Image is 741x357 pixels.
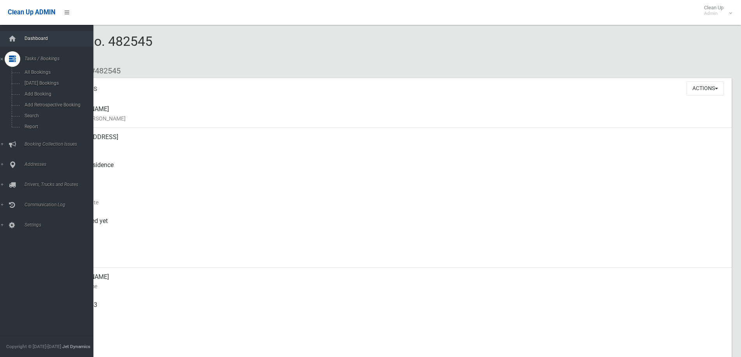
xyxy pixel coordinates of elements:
small: Mobile [62,310,725,319]
div: Not collected yet [62,212,725,240]
small: Collected At [62,226,725,235]
small: Contact Name [62,282,725,291]
small: Zone [62,254,725,263]
button: Actions [687,81,724,96]
small: Landline [62,338,725,347]
span: Clean Up [700,5,731,16]
span: Booking No. 482545 [34,33,152,64]
span: Communication Log [22,202,99,207]
div: [STREET_ADDRESS] [62,128,725,156]
li: #482545 [85,64,121,78]
span: Addresses [22,162,99,167]
span: Booking Collection Issues [22,141,99,147]
span: Dashboard [22,36,99,41]
div: [PERSON_NAME] [62,100,725,128]
span: Add Booking [22,91,93,97]
span: Tasks / Bookings [22,56,99,61]
span: Search [22,113,93,118]
div: None given [62,324,725,352]
div: [PERSON_NAME] [62,268,725,296]
div: Front of Residence [62,156,725,184]
span: Settings [22,222,99,228]
small: Admin [704,10,723,16]
small: Address [62,142,725,151]
span: [DATE] Bookings [22,80,93,86]
strong: Jet Dynamics [62,344,90,349]
span: Clean Up ADMIN [8,9,55,16]
span: Drivers, Trucks and Routes [22,182,99,187]
small: Pickup Point [62,170,725,179]
div: [DATE] [62,240,725,268]
span: Copyright © [DATE]-[DATE] [6,344,61,349]
span: Report [22,124,93,129]
span: All Bookings [22,70,93,75]
div: 0408473953 [62,296,725,324]
small: Collection Date [62,198,725,207]
small: Name of [PERSON_NAME] [62,114,725,123]
div: [DATE] [62,184,725,212]
span: Add Retrospective Booking [22,102,93,108]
